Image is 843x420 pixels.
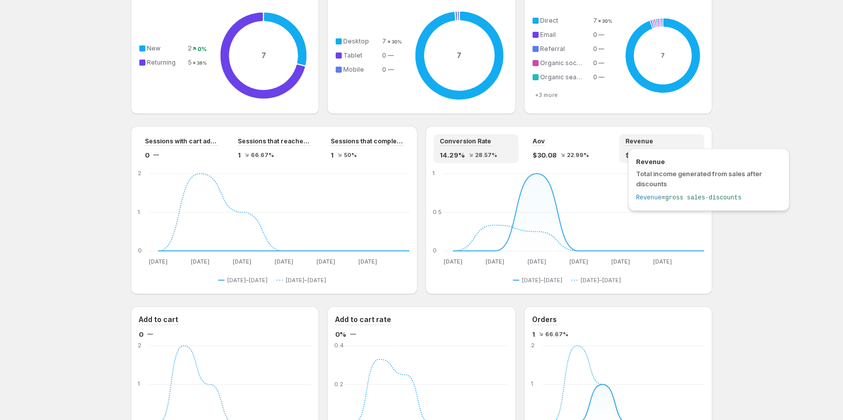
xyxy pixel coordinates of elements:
[571,274,625,286] button: [DATE]–[DATE]
[331,150,334,160] span: 1
[513,274,566,286] button: [DATE]–[DATE]
[138,342,141,349] text: 2
[145,150,149,160] span: 0
[343,51,362,59] span: Tablet
[382,51,386,59] span: 0
[665,194,705,201] span: gross sales
[636,156,781,167] span: Revenue
[341,64,382,75] td: Mobile
[334,381,343,388] text: 0.2
[569,258,588,265] text: [DATE]
[227,276,268,284] span: [DATE]–[DATE]
[540,59,583,67] span: Organic social
[593,45,597,52] span: 0
[317,258,335,265] text: [DATE]
[138,247,142,254] text: 0
[538,43,593,55] td: Referral
[532,329,535,339] span: 1
[540,17,558,24] span: Direct
[653,258,672,265] text: [DATE]
[567,152,589,158] span: 22.99%
[138,208,140,216] text: 1
[475,152,497,158] span: 28.57%
[145,57,187,68] td: Returning
[341,36,382,47] td: Desktop
[540,45,565,52] span: Referral
[532,314,557,325] h3: Orders
[538,15,593,26] td: Direct
[593,31,597,38] span: 0
[286,276,326,284] span: [DATE]–[DATE]
[391,39,402,44] text: 30%
[533,137,545,145] span: Aov
[533,150,557,160] span: $30.08
[540,73,586,81] span: Organic search
[358,258,377,265] text: [DATE]
[147,44,161,52] span: New
[341,50,382,61] td: Tablet
[251,152,274,158] span: 66.67%
[433,170,435,177] text: 1
[528,258,546,265] text: [DATE]
[233,258,251,265] text: [DATE]
[593,17,597,24] span: 7
[238,137,310,145] span: Sessions that reached checkout
[625,137,653,145] span: Revenue
[531,381,533,388] text: 1
[532,91,561,99] button: +3 more
[709,194,742,201] span: discounts
[602,18,613,24] text: 30%
[149,258,168,265] text: [DATE]
[540,31,556,38] span: Email
[538,72,593,83] td: Organic search
[433,247,437,254] text: 0
[344,152,357,158] span: 50%
[538,29,593,40] td: Email
[611,258,630,265] text: [DATE]
[444,258,462,265] text: [DATE]
[335,314,391,325] h3: Add to cart rate
[277,274,330,286] button: [DATE]–[DATE]
[705,194,709,201] span: -
[531,342,535,349] text: 2
[661,194,665,201] span: =
[433,208,442,216] text: 0.5
[138,170,141,177] text: 2
[188,44,192,52] span: 2
[188,59,192,66] span: 5
[545,331,568,337] span: 66.67%
[636,170,762,188] span: Total income generated from sales after discounts
[593,73,597,81] span: 0
[197,60,207,66] text: 38%
[382,66,386,73] span: 0
[145,137,218,145] span: Sessions with cart additions
[522,276,562,284] span: [DATE]–[DATE]
[581,276,621,284] span: [DATE]–[DATE]
[382,37,386,45] span: 7
[218,274,272,286] button: [DATE]–[DATE]
[191,258,209,265] text: [DATE]
[145,43,187,54] td: New
[343,37,369,45] span: Desktop
[335,329,346,339] span: 0%
[238,150,241,160] span: 1
[275,258,293,265] text: [DATE]
[636,194,661,201] span: Revenue
[440,150,465,160] span: 14.29%
[343,66,364,73] span: Mobile
[138,381,140,388] text: 1
[147,59,176,66] span: Returning
[593,59,597,67] span: 0
[139,329,143,339] span: 0
[538,58,593,69] td: Organic social
[331,137,403,145] span: Sessions that completed checkout
[334,342,344,349] text: 0.4
[440,137,491,145] span: Conversion Rate
[139,314,178,325] h3: Add to cart
[486,258,504,265] text: [DATE]
[198,45,207,52] text: 0%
